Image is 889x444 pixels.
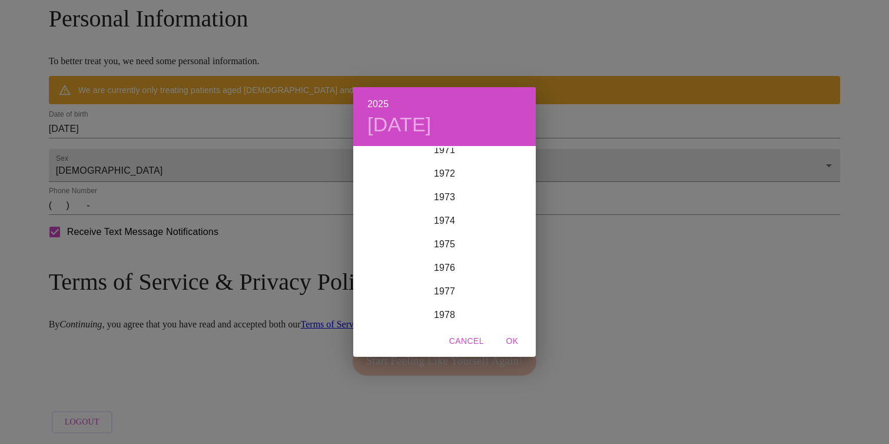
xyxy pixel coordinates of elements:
[367,96,389,112] button: 2025
[353,185,536,209] div: 1973
[444,330,489,352] button: Cancel
[353,209,536,233] div: 1974
[353,138,536,162] div: 1971
[353,280,536,303] div: 1977
[353,303,536,327] div: 1978
[449,334,484,349] span: Cancel
[353,162,536,185] div: 1972
[367,112,432,137] button: [DATE]
[498,334,526,349] span: OK
[353,256,536,280] div: 1976
[493,330,531,352] button: OK
[353,233,536,256] div: 1975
